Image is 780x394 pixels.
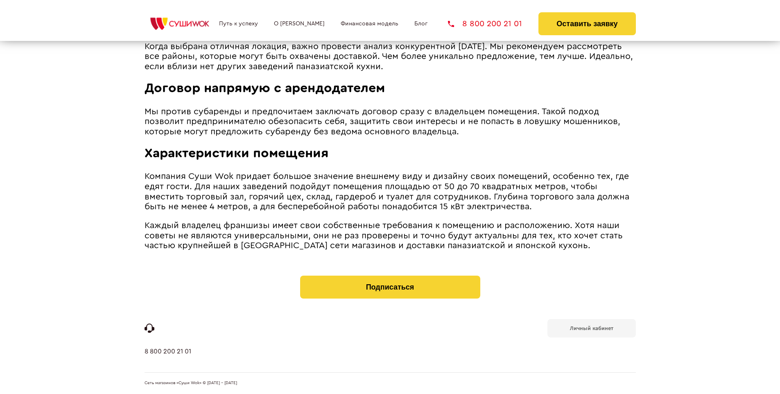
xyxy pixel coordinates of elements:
[448,20,522,28] a: 8 800 200 21 01
[341,20,398,27] a: Финансовая модель
[538,12,635,35] button: Оставить заявку
[300,276,480,299] button: Подписаться
[414,20,427,27] a: Блог
[145,381,237,386] span: Сеть магазинов «Суши Wok» © [DATE] - [DATE]
[274,20,325,27] a: О [PERSON_NAME]
[462,20,522,28] span: 8 800 200 21 01
[145,172,629,211] span: Компания Суши Wok придает большое значение внешнему виду и дизайну своих помещений, особенно тех,...
[145,221,623,250] span: Каждый владелец франшизы имеет свои собственные требования к помещению и расположению. Хотя наши ...
[219,20,258,27] a: Путь к успеху
[145,42,633,71] span: Когда выбрана отличная локация, важно провести анализ конкурентной [DATE]. Мы рекомендуем рассмот...
[145,107,620,136] span: Мы против субаренды и предпочитаем заключать договор сразу с владельцем помещения. Такой подход п...
[145,82,385,95] span: Договор напрямую с арендодателем
[547,319,636,337] a: Личный кабинет
[145,348,191,372] a: 8 800 200 21 01
[145,147,329,160] span: Характеристики помещения
[570,326,613,331] b: Личный кабинет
